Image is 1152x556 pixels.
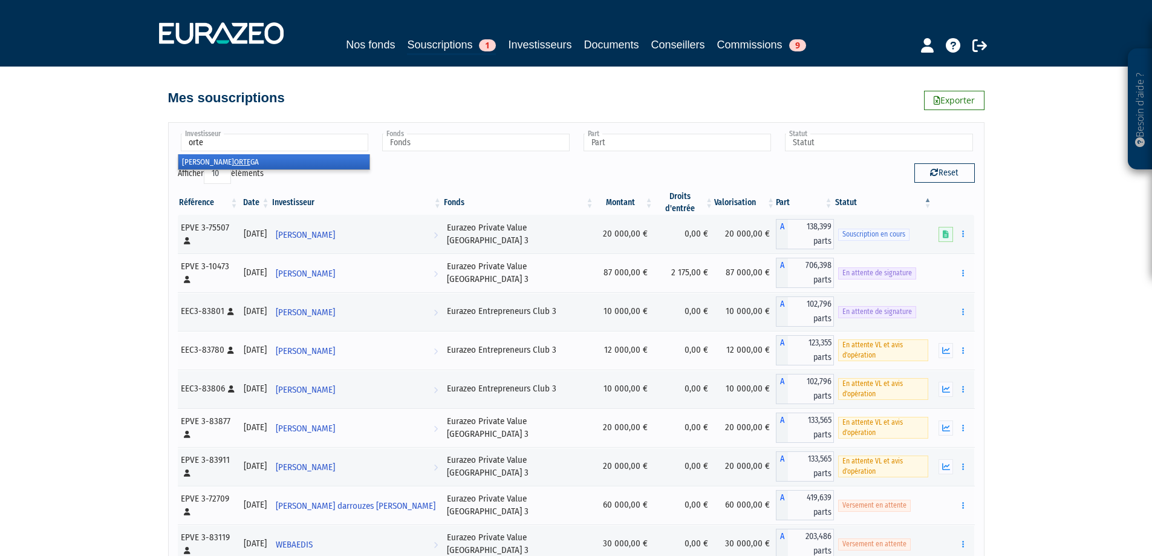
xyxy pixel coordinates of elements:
[181,415,235,441] div: EPVE 3-83877
[181,305,235,318] div: EEC3-83801
[714,331,776,370] td: 12 000,00 €
[838,417,929,439] span: En attente VL et avis d'opération
[714,191,776,215] th: Valorisation: activer pour trier la colonne par ordre croissant
[714,447,776,486] td: 20 000,00 €
[651,36,705,53] a: Conseillers
[434,340,438,362] i: Voir l'investisseur
[244,382,267,395] div: [DATE]
[271,493,443,517] a: [PERSON_NAME] darrouzes [PERSON_NAME]
[654,253,714,292] td: 2 175,00 €
[227,308,234,315] i: [Français] Personne physique
[654,191,714,215] th: Droits d'entrée: activer pour trier la colonne par ordre croissant
[776,335,834,365] div: A - Eurazeo Entrepreneurs Club 3
[434,534,438,556] i: Voir l'investisseur
[434,417,438,440] i: Voir l'investisseur
[776,413,788,443] span: A
[271,416,443,440] a: [PERSON_NAME]
[788,374,834,404] span: 102,796 parts
[776,335,788,365] span: A
[594,447,654,486] td: 20 000,00 €
[776,490,788,520] span: A
[914,163,975,183] button: Reset
[788,335,834,365] span: 123,355 parts
[271,191,443,215] th: Investisseur: activer pour trier la colonne par ordre croissant
[447,305,591,318] div: Eurazeo Entrepreneurs Club 3
[776,374,834,404] div: A - Eurazeo Entrepreneurs Club 3
[271,454,443,479] a: [PERSON_NAME]
[776,258,788,288] span: A
[244,499,267,511] div: [DATE]
[838,267,916,279] span: En attente de signature
[838,229,910,240] span: Souscription en cours
[788,451,834,482] span: 133,565 parts
[714,486,776,525] td: 60 000,00 €
[788,219,834,249] span: 138,399 parts
[184,276,190,283] i: [Français] Personne physique
[434,379,438,401] i: Voir l'investisseur
[788,258,834,288] span: 706,398 parts
[271,222,443,246] a: [PERSON_NAME]
[181,382,235,395] div: EEC3-83806
[181,260,235,286] div: EPVE 3-10473
[776,374,788,404] span: A
[244,305,267,318] div: [DATE]
[654,486,714,525] td: 0,00 €
[276,301,335,324] span: [PERSON_NAME]
[594,486,654,525] td: 60 000,00 €
[447,344,591,356] div: Eurazeo Entrepreneurs Club 3
[234,157,250,166] em: ORTE
[776,219,788,249] span: A
[594,215,654,253] td: 20 000,00 €
[228,385,235,393] i: [Français] Personne physique
[776,296,788,327] span: A
[168,91,285,105] h4: Mes souscriptions
[776,296,834,327] div: A - Eurazeo Entrepreneurs Club 3
[447,221,591,247] div: Eurazeo Private Value [GEOGRAPHIC_DATA] 3
[838,378,929,400] span: En attente VL et avis d'opération
[244,344,267,356] div: [DATE]
[181,492,235,518] div: EPVE 3-72709
[594,408,654,447] td: 20 000,00 €
[407,36,496,55] a: Souscriptions1
[776,490,834,520] div: A - Eurazeo Private Value Europe 3
[789,39,806,51] span: 9
[776,191,834,215] th: Part: activer pour trier la colonne par ordre croissant
[271,377,443,401] a: [PERSON_NAME]
[434,263,438,285] i: Voir l'investisseur
[1133,55,1147,164] p: Besoin d'aide ?
[838,456,929,477] span: En attente VL et avis d'opération
[838,339,929,361] span: En attente VL et avis d'opération
[447,415,591,441] div: Eurazeo Private Value [GEOGRAPHIC_DATA] 3
[346,36,395,53] a: Nos fonds
[776,219,834,249] div: A - Eurazeo Private Value Europe 3
[276,456,335,479] span: [PERSON_NAME]
[244,266,267,279] div: [DATE]
[434,224,438,246] i: Voir l'investisseur
[594,370,654,408] td: 10 000,00 €
[594,331,654,370] td: 12 000,00 €
[178,154,369,169] li: [PERSON_NAME] GA
[276,379,335,401] span: [PERSON_NAME]
[181,454,235,480] div: EPVE 3-83911
[447,492,591,518] div: Eurazeo Private Value [GEOGRAPHIC_DATA] 3
[181,344,235,356] div: EEC3-83780
[178,191,239,215] th: Référence : activer pour trier la colonne par ordre croissant
[838,500,911,511] span: Versement en attente
[654,447,714,486] td: 0,00 €
[276,263,335,285] span: [PERSON_NAME]
[434,517,438,540] i: Voir l'investisseur
[594,292,654,331] td: 10 000,00 €
[178,163,264,184] label: Afficher éléments
[244,421,267,434] div: [DATE]
[788,413,834,443] span: 133,565 parts
[276,417,335,440] span: [PERSON_NAME]
[271,338,443,362] a: [PERSON_NAME]
[276,224,335,246] span: [PERSON_NAME]
[654,215,714,253] td: 0,00 €
[184,469,190,477] i: [Français] Personne physique
[276,340,335,362] span: [PERSON_NAME]
[776,451,834,482] div: A - Eurazeo Private Value Europe 3
[508,36,571,53] a: Investisseurs
[184,547,190,554] i: [Français] Personne physique
[159,22,284,44] img: 1732889491-logotype_eurazeo_blanc_rvb.png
